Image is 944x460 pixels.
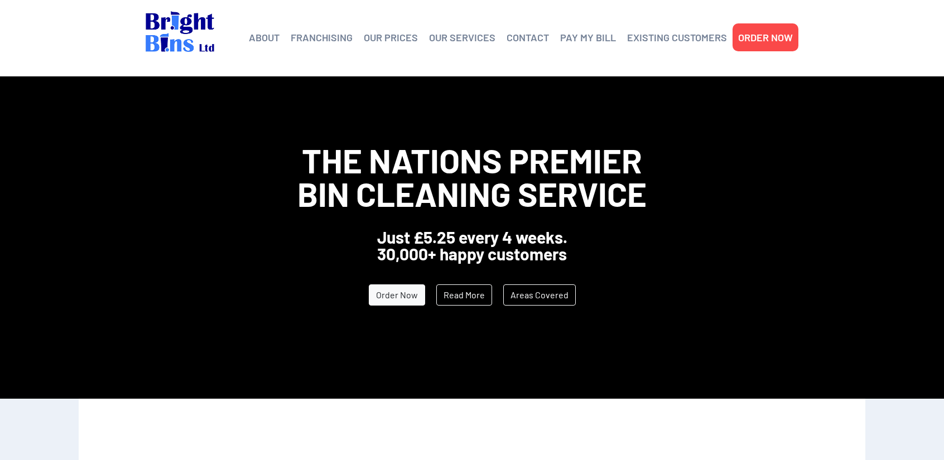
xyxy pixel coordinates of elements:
a: OUR SERVICES [429,29,495,46]
a: Read More [436,284,492,306]
a: ABOUT [249,29,280,46]
a: OUR PRICES [364,29,418,46]
a: Areas Covered [503,284,576,306]
a: Order Now [369,284,425,306]
a: FRANCHISING [291,29,353,46]
span: The Nations Premier Bin Cleaning Service [297,140,647,214]
a: EXISTING CUSTOMERS [627,29,727,46]
a: PAY MY BILL [560,29,616,46]
a: ORDER NOW [738,29,793,46]
a: CONTACT [507,29,549,46]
